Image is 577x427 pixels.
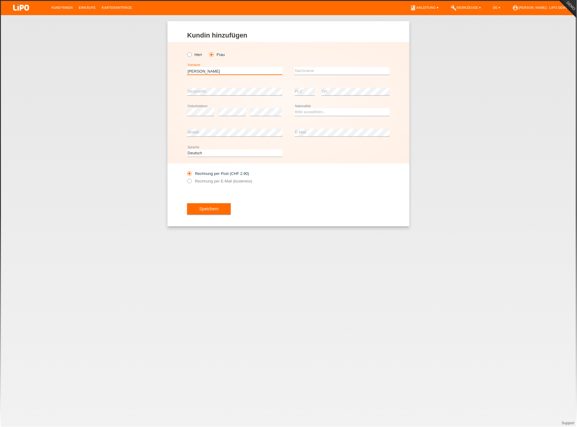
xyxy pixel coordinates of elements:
label: Rechnung per E-Mail (kostenlos) [187,179,252,183]
a: account_circle[PERSON_NAME] - LIPO Demo ▾ [510,6,574,9]
a: buildWerkzeuge ▾ [448,6,484,9]
input: Rechnung per E-Mail (kostenlos) [187,179,191,186]
a: Einkäufe [76,6,99,9]
label: Frau [209,52,225,57]
a: Kund*innen [48,6,76,9]
a: DE ▾ [490,6,504,9]
a: Kartenanträge [99,6,135,9]
i: book [410,5,416,11]
i: build [451,5,457,11]
a: Support [562,421,575,425]
input: Frau [209,52,213,56]
button: Speichern [187,203,231,215]
a: bookAnleitung ▾ [407,6,442,9]
input: Rechnung per Post (CHF 2.90) [187,171,191,179]
i: account_circle [513,5,519,11]
label: Herr [187,52,202,57]
input: Herr [187,52,191,56]
a: LIPO pay [6,12,36,17]
h1: Kundin hinzufügen [187,31,390,39]
label: Rechnung per Post (CHF 2.90) [187,171,249,176]
span: Speichern [199,206,219,211]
